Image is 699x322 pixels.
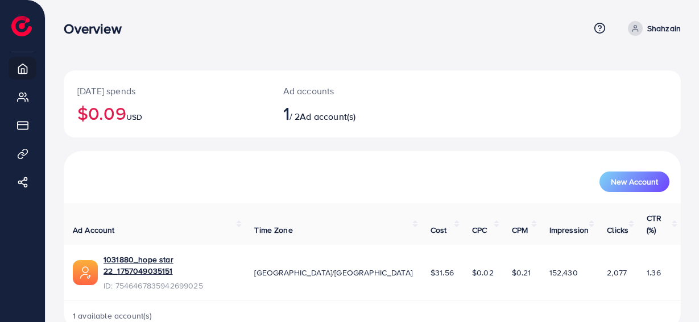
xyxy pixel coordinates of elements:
p: Shahzain [647,22,681,35]
span: Time Zone [254,224,292,236]
img: logo [11,16,32,36]
span: CPM [512,224,528,236]
a: 1031880_hope star 22_1757049035151 [104,254,236,277]
span: Impression [549,224,589,236]
span: Clicks [607,224,628,236]
span: $31.56 [431,267,454,278]
span: CTR (%) [647,212,661,235]
span: 1.36 [647,267,661,278]
span: 2,077 [607,267,627,278]
h2: $0.09 [77,102,256,124]
span: USD [126,111,142,123]
span: $0.02 [472,267,494,278]
span: Ad account(s) [300,110,355,123]
a: Shahzain [623,21,681,36]
span: Ad Account [73,224,115,236]
span: CPC [472,224,487,236]
p: [DATE] spends [77,84,256,98]
img: ic-ads-acc.e4c84228.svg [73,260,98,285]
button: New Account [599,172,669,192]
span: $0.21 [512,267,531,278]
span: 1 [283,100,289,126]
span: 152,430 [549,267,578,278]
h3: Overview [64,20,130,37]
span: 1 available account(s) [73,310,152,321]
span: [GEOGRAPHIC_DATA]/[GEOGRAPHIC_DATA] [254,267,412,278]
span: Cost [431,224,447,236]
p: Ad accounts [283,84,410,98]
span: New Account [611,178,658,186]
h2: / 2 [283,102,410,124]
span: ID: 7546467835942699025 [104,280,236,291]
